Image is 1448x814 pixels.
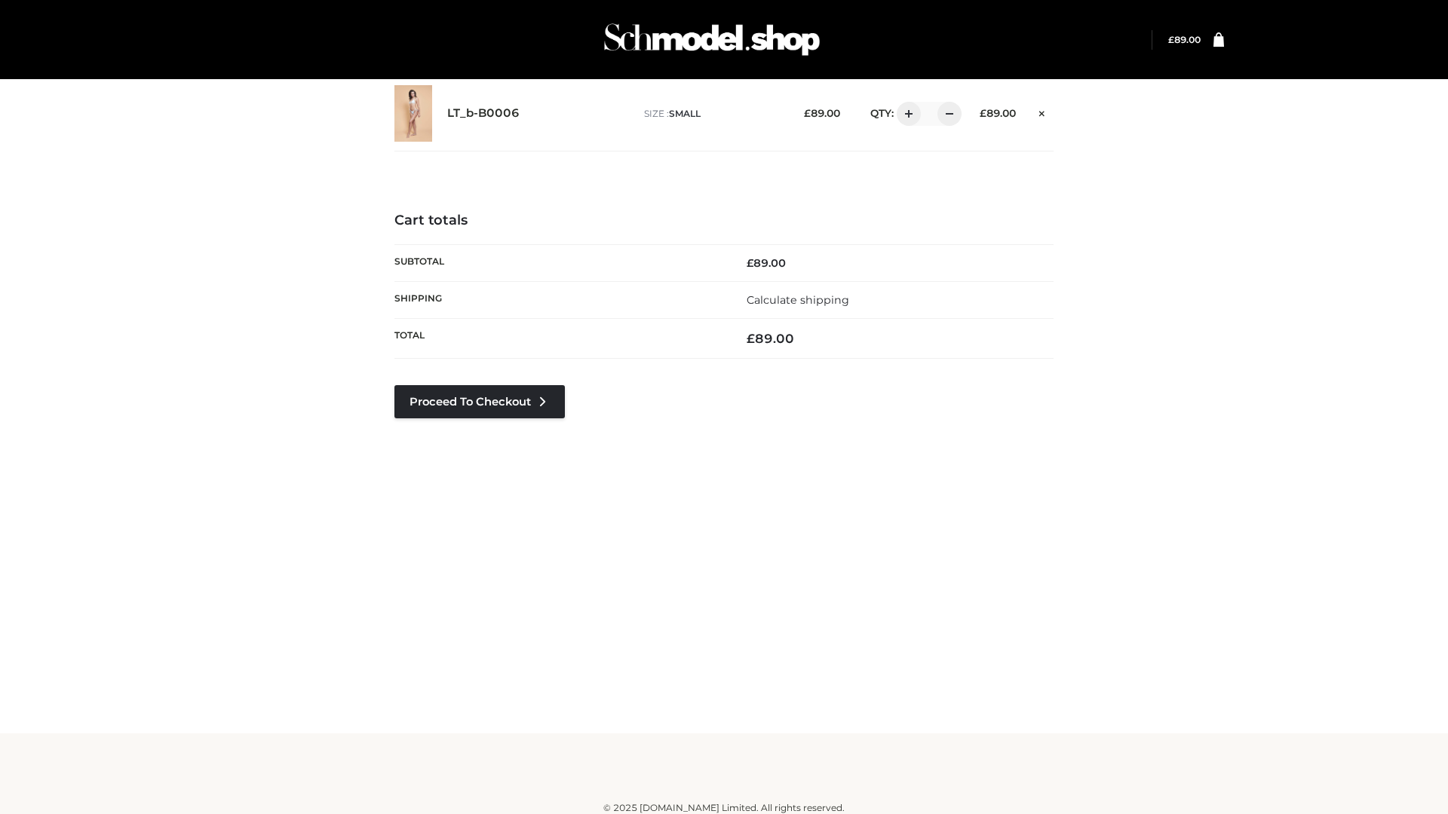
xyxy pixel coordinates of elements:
p: size : [644,107,781,121]
bdi: 89.00 [980,107,1016,119]
a: £89.00 [1168,34,1201,45]
a: Calculate shipping [747,293,849,307]
span: £ [980,107,986,119]
span: £ [747,331,755,346]
th: Shipping [394,281,724,318]
span: £ [1168,34,1174,45]
span: SMALL [669,108,701,119]
th: Subtotal [394,244,724,281]
a: Proceed to Checkout [394,385,565,418]
a: Remove this item [1031,102,1054,121]
div: QTY: [855,102,956,126]
bdi: 89.00 [747,256,786,270]
h4: Cart totals [394,213,1054,229]
bdi: 89.00 [747,331,794,346]
span: £ [804,107,811,119]
bdi: 89.00 [1168,34,1201,45]
bdi: 89.00 [804,107,840,119]
img: Schmodel Admin 964 [599,10,825,69]
th: Total [394,319,724,359]
span: £ [747,256,753,270]
a: LT_b-B0006 [447,106,520,121]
